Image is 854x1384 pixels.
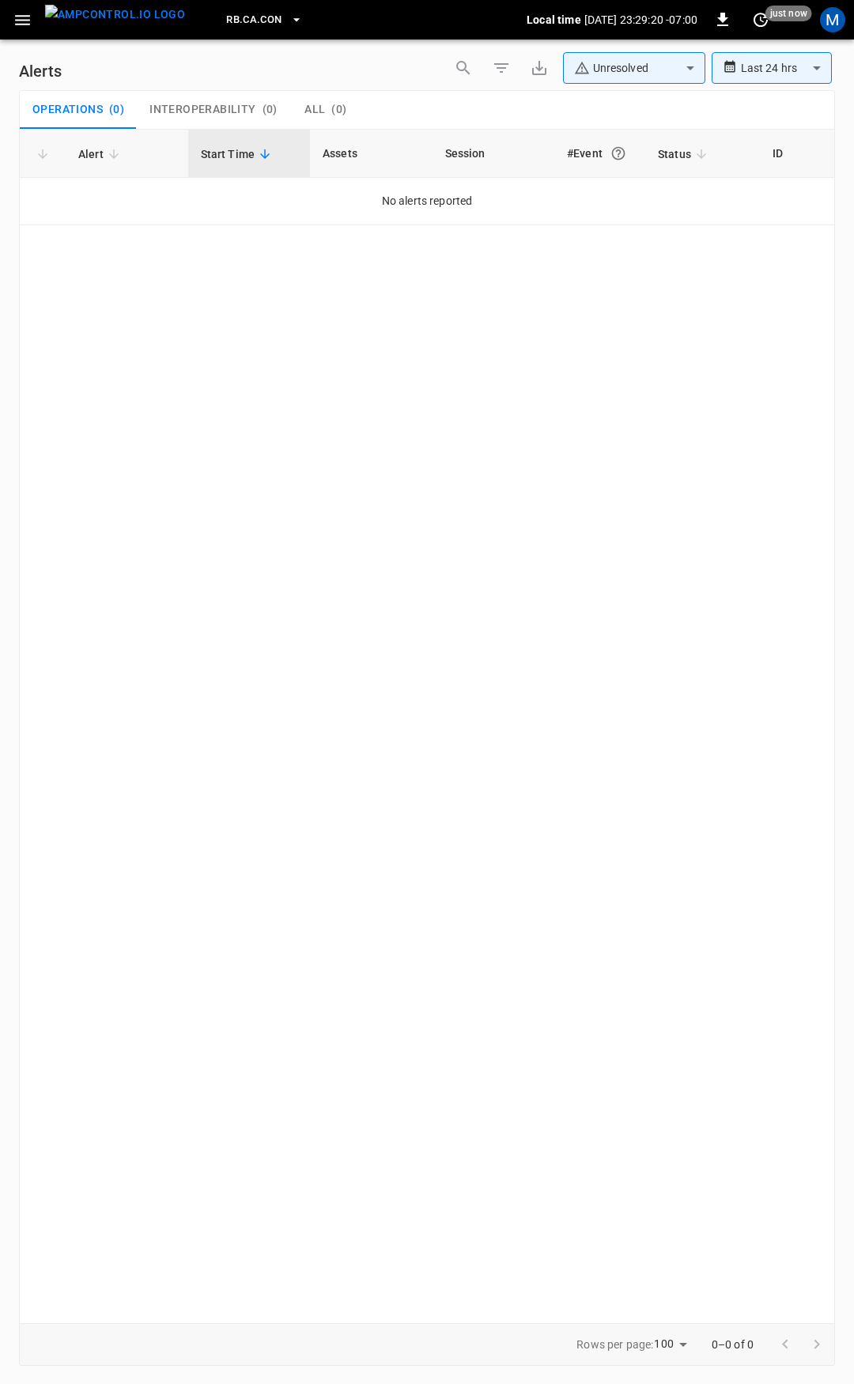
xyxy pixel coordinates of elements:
[576,1337,653,1352] p: Rows per page:
[331,103,346,117] span: ( 0 )
[712,1337,754,1352] p: 0–0 of 0
[527,12,581,28] p: Local time
[574,60,680,77] div: Unresolved
[820,7,845,32] div: profile-icon
[433,130,555,178] th: Session
[584,12,697,28] p: [DATE] 23:29:20 -07:00
[32,103,103,117] span: Operations
[604,139,633,168] button: An event is a single occurrence of an issue. An alert groups related events for the same asset, m...
[19,58,62,84] h6: Alerts
[658,145,712,164] span: Status
[263,103,278,117] span: ( 0 )
[741,53,832,83] div: Last 24 hrs
[304,103,325,117] span: All
[226,11,282,29] span: RB.CA.CON
[149,103,255,117] span: Interoperability
[765,6,812,21] span: just now
[20,178,834,225] td: No alerts reported
[201,145,276,164] span: Start Time
[78,145,124,164] span: Alert
[220,5,308,36] button: RB.CA.CON
[748,7,773,32] button: set refresh interval
[567,139,633,168] div: #Event
[310,130,433,178] th: Assets
[654,1333,692,1356] div: 100
[45,5,185,25] img: ampcontrol.io logo
[109,103,124,117] span: ( 0 )
[760,130,834,178] th: ID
